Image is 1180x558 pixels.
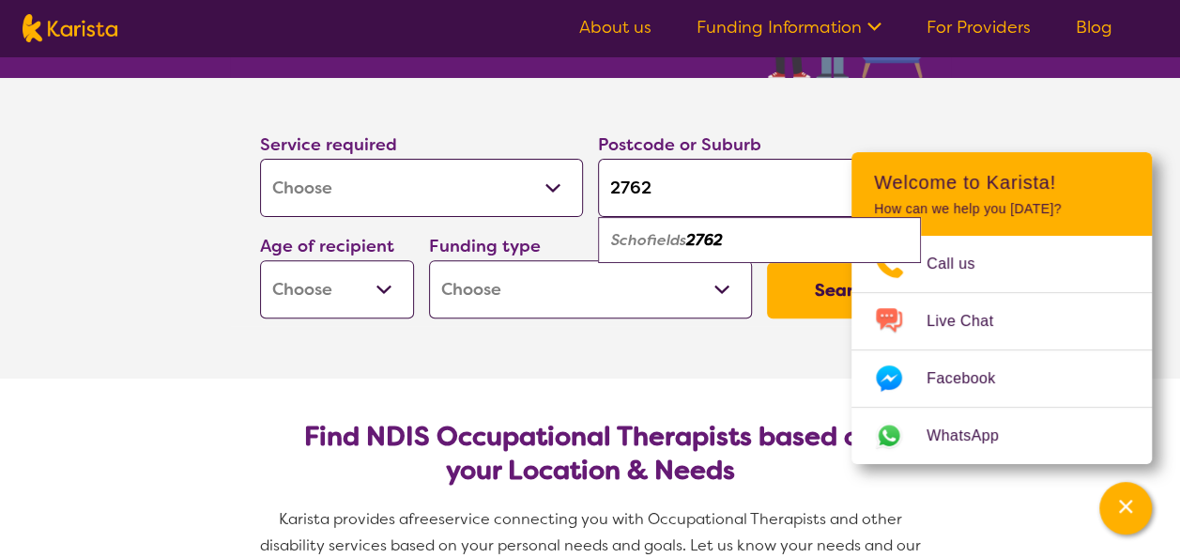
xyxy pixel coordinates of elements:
img: Karista logo [23,14,117,42]
a: Funding Information [697,16,881,39]
label: Funding type [429,235,541,257]
label: Service required [260,133,397,156]
span: Karista provides a [279,509,408,529]
span: Facebook [927,364,1018,393]
span: Call us [927,250,998,278]
button: Search [767,262,921,318]
a: For Providers [927,16,1031,39]
span: Live Chat [927,307,1016,335]
a: About us [579,16,651,39]
input: Type [598,159,921,217]
span: WhatsApp [927,422,1021,450]
a: Blog [1076,16,1112,39]
h2: Welcome to Karista! [874,171,1129,194]
p: How can we help you [DATE]? [874,201,1129,217]
span: free [408,509,438,529]
div: Channel Menu [851,152,1152,464]
label: Postcode or Suburb [598,133,761,156]
ul: Choose channel [851,236,1152,464]
em: 2762 [686,230,723,250]
em: Schofields [611,230,686,250]
a: Web link opens in a new tab. [851,408,1152,464]
button: Channel Menu [1099,482,1152,535]
h2: Find NDIS Occupational Therapists based on your Location & Needs [275,420,906,488]
div: Schofields 2762 [607,223,912,258]
label: Age of recipient [260,235,394,257]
